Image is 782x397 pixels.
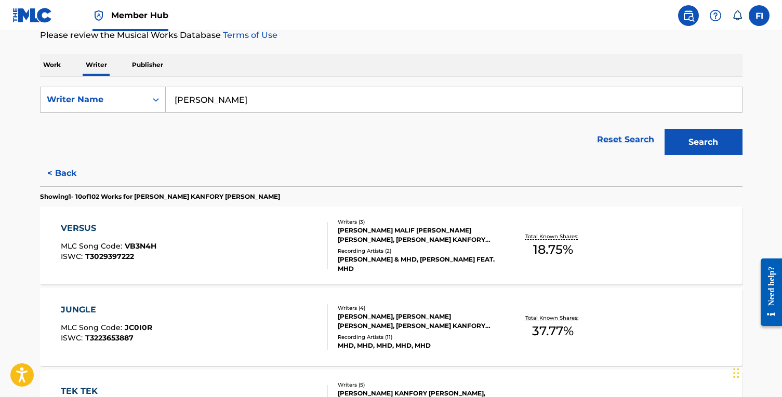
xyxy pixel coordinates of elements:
[338,218,495,226] div: Writers ( 3 )
[85,252,134,261] span: T3029397222
[533,240,573,259] span: 18.75 %
[732,10,743,21] div: Notifications
[665,129,743,155] button: Search
[47,93,140,106] div: Writer Name
[85,333,134,343] span: T3223653887
[525,314,581,322] p: Total Known Shares:
[221,30,277,40] a: Terms of Use
[40,29,743,42] p: Please review the Musical Works Database
[61,252,85,261] span: ISWC :
[40,288,743,366] a: JUNGLEMLC Song Code:JC0I0RISWC:T3223653887Writers (4)[PERSON_NAME], [PERSON_NAME] [PERSON_NAME], ...
[338,341,495,350] div: MHD, MHD, MHD, MHD, MHD
[12,8,52,23] img: MLC Logo
[525,232,581,240] p: Total Known Shares:
[592,128,659,151] a: Reset Search
[61,241,125,251] span: MLC Song Code :
[753,251,782,334] iframe: Resource Center
[749,5,770,26] div: User Menu
[338,247,495,255] div: Recording Artists ( 2 )
[678,5,699,26] a: Public Search
[338,304,495,312] div: Writers ( 4 )
[730,347,782,397] iframe: Chat Widget
[709,9,722,22] img: help
[40,160,102,186] button: < Back
[532,322,574,340] span: 37.77 %
[61,222,156,235] div: VERSUS
[338,226,495,244] div: [PERSON_NAME] MALIF [PERSON_NAME] [PERSON_NAME], [PERSON_NAME] KANFORY [PERSON_NAME]
[40,192,280,201] p: Showing 1 - 10 of 102 Works for [PERSON_NAME] KANFORY [PERSON_NAME]
[682,9,695,22] img: search
[92,9,105,22] img: Top Rightsholder
[111,9,168,21] span: Member Hub
[705,5,726,26] div: Help
[40,87,743,160] form: Search Form
[338,312,495,331] div: [PERSON_NAME], [PERSON_NAME] [PERSON_NAME], [PERSON_NAME] KANFORY [PERSON_NAME]
[125,323,152,332] span: JC0I0R
[61,333,85,343] span: ISWC :
[129,54,166,76] p: Publisher
[61,323,125,332] span: MLC Song Code :
[40,207,743,284] a: VERSUSMLC Song Code:VB3N4HISWC:T3029397222Writers (3)[PERSON_NAME] MALIF [PERSON_NAME] [PERSON_NA...
[338,255,495,273] div: [PERSON_NAME] & MHD, [PERSON_NAME] FEAT. MHD
[125,241,156,251] span: VB3N4H
[733,358,739,389] div: Drag
[83,54,110,76] p: Writer
[338,333,495,341] div: Recording Artists ( 11 )
[338,381,495,389] div: Writers ( 5 )
[40,54,64,76] p: Work
[61,304,152,316] div: JUNGLE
